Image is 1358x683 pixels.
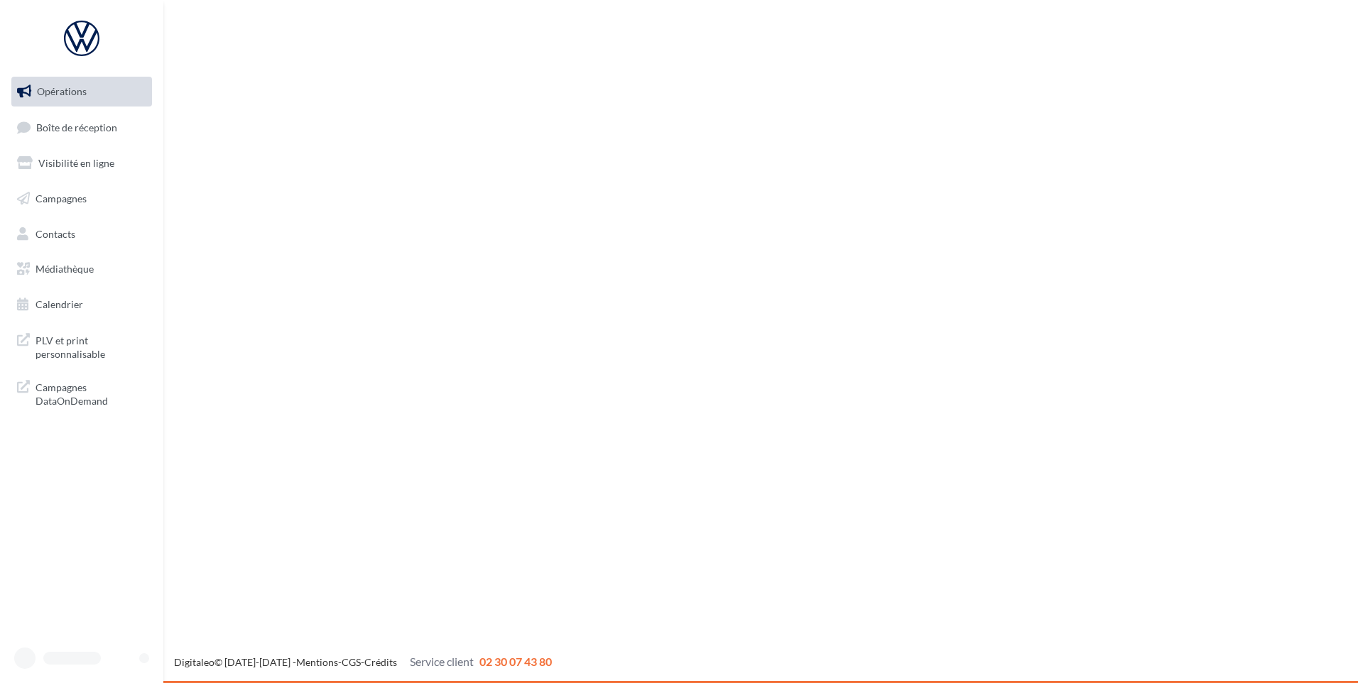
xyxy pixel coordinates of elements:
a: Médiathèque [9,254,155,284]
span: 02 30 07 43 80 [479,655,552,668]
span: PLV et print personnalisable [36,331,146,361]
span: Visibilité en ligne [38,157,114,169]
a: PLV et print personnalisable [9,325,155,367]
span: Campagnes DataOnDemand [36,378,146,408]
a: Crédits [364,656,397,668]
a: Campagnes DataOnDemand [9,372,155,414]
span: © [DATE]-[DATE] - - - [174,656,552,668]
a: Campagnes [9,184,155,214]
span: Calendrier [36,298,83,310]
span: Campagnes [36,192,87,204]
a: CGS [342,656,361,668]
a: Opérations [9,77,155,106]
a: Boîte de réception [9,112,155,143]
span: Médiathèque [36,263,94,275]
a: Contacts [9,219,155,249]
span: Contacts [36,227,75,239]
a: Digitaleo [174,656,214,668]
a: Calendrier [9,290,155,319]
span: Service client [410,655,474,668]
a: Visibilité en ligne [9,148,155,178]
span: Opérations [37,85,87,97]
a: Mentions [296,656,338,668]
span: Boîte de réception [36,121,117,133]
